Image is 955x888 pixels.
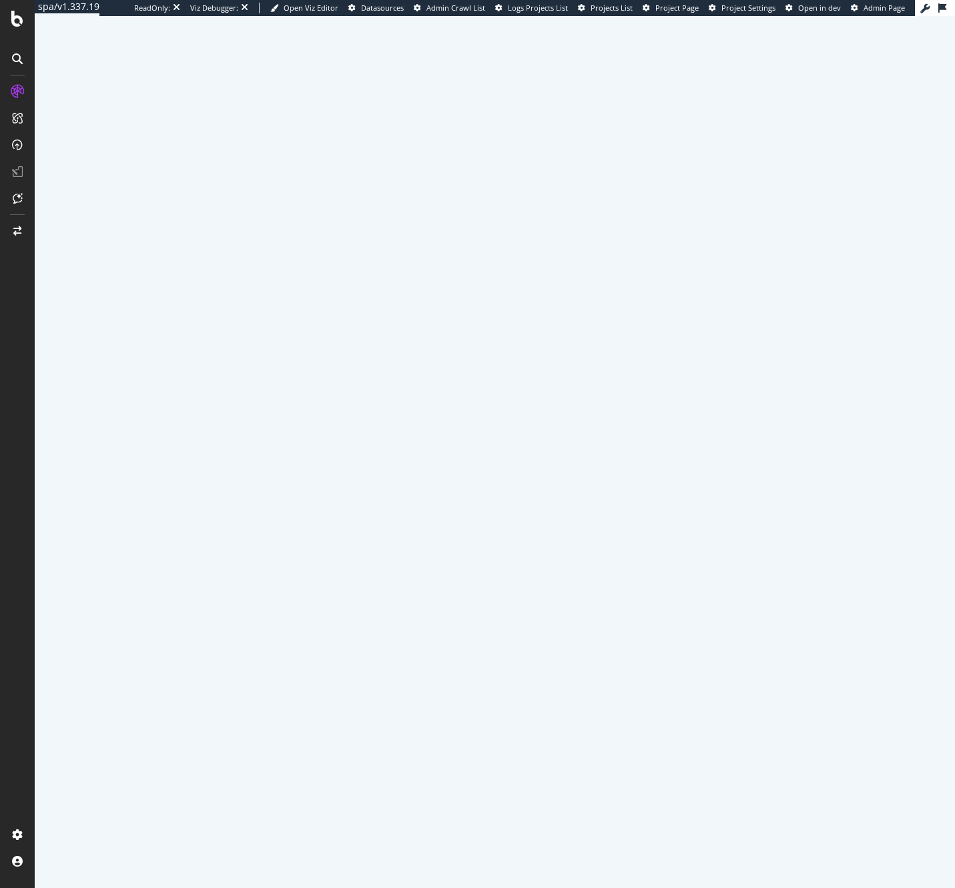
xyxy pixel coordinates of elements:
[864,3,905,13] span: Admin Page
[284,3,338,13] span: Open Viz Editor
[578,3,633,13] a: Projects List
[798,3,841,13] span: Open in dev
[426,3,485,13] span: Admin Crawl List
[508,3,568,13] span: Logs Projects List
[655,3,699,13] span: Project Page
[709,3,775,13] a: Project Settings
[721,3,775,13] span: Project Settings
[414,3,485,13] a: Admin Crawl List
[851,3,905,13] a: Admin Page
[270,3,338,13] a: Open Viz Editor
[591,3,633,13] span: Projects List
[134,3,170,13] div: ReadOnly:
[495,3,568,13] a: Logs Projects List
[447,417,543,465] div: animation
[361,3,404,13] span: Datasources
[348,3,404,13] a: Datasources
[643,3,699,13] a: Project Page
[785,3,841,13] a: Open in dev
[190,3,238,13] div: Viz Debugger:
